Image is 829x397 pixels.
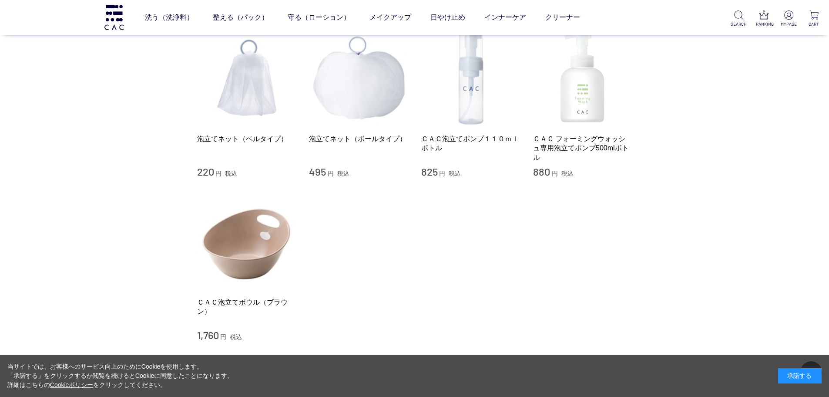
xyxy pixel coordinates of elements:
a: ＣＡＣ泡立てボウル（ブラウン） [197,298,296,316]
a: MYPAGE [781,10,797,27]
a: 洗う（洗浄料） [145,5,194,30]
img: 泡立てネット（ベルタイプ） [197,28,296,128]
a: インナーケア [484,5,526,30]
span: 825 [421,165,438,178]
span: 1,760 [197,329,219,341]
a: Cookieポリシー [50,381,94,388]
span: 税込 [449,170,461,177]
a: 日やけ止め [430,5,465,30]
a: RANKING [756,10,772,27]
span: 税込 [337,170,349,177]
img: logo [103,5,125,30]
span: 220 [197,165,214,178]
span: 円 [552,170,558,177]
span: 税込 [225,170,237,177]
div: 承諾する [778,368,822,383]
span: 495 [309,165,326,178]
p: SEARCH [731,21,747,27]
p: MYPAGE [781,21,797,27]
a: 泡立てネット（ボールタイプ） [309,134,408,143]
img: 泡立てネット（ボールタイプ） [309,28,408,128]
span: 円 [439,170,445,177]
img: ＣＡＣ泡立てポンプ１１０ｍｌボトル [421,28,520,128]
a: メイクアップ [369,5,411,30]
span: 税込 [230,333,242,340]
a: ＣＡＣ フォーミングウォッシュ専用泡立てポンプ500mlボトル [533,134,632,162]
div: 当サイトでは、お客様へのサービス向上のためにCookieを使用します。 「承諾する」をクリックするか閲覧を続けるとCookieに同意したことになります。 詳細はこちらの をクリックしてください。 [7,362,234,390]
a: クリーナー [545,5,580,30]
p: RANKING [756,21,772,27]
a: 泡立てネット（ベルタイプ） [197,134,296,143]
span: 円 [220,333,226,340]
a: 守る（ローション） [288,5,350,30]
img: ＣＡＣ フォーミングウォッシュ専用泡立てポンプ500mlボトル [533,28,632,128]
span: 880 [533,165,550,178]
a: 整える（パック） [213,5,269,30]
span: 円 [328,170,334,177]
p: CART [806,21,822,27]
img: ＣＡＣ泡立てボウル（ブラウン） [197,192,296,291]
a: SEARCH [731,10,747,27]
span: 円 [215,170,222,177]
a: CART [806,10,822,27]
span: 税込 [561,170,574,177]
a: ＣＡＣ泡立てポンプ１１０ｍｌボトル [421,134,520,153]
